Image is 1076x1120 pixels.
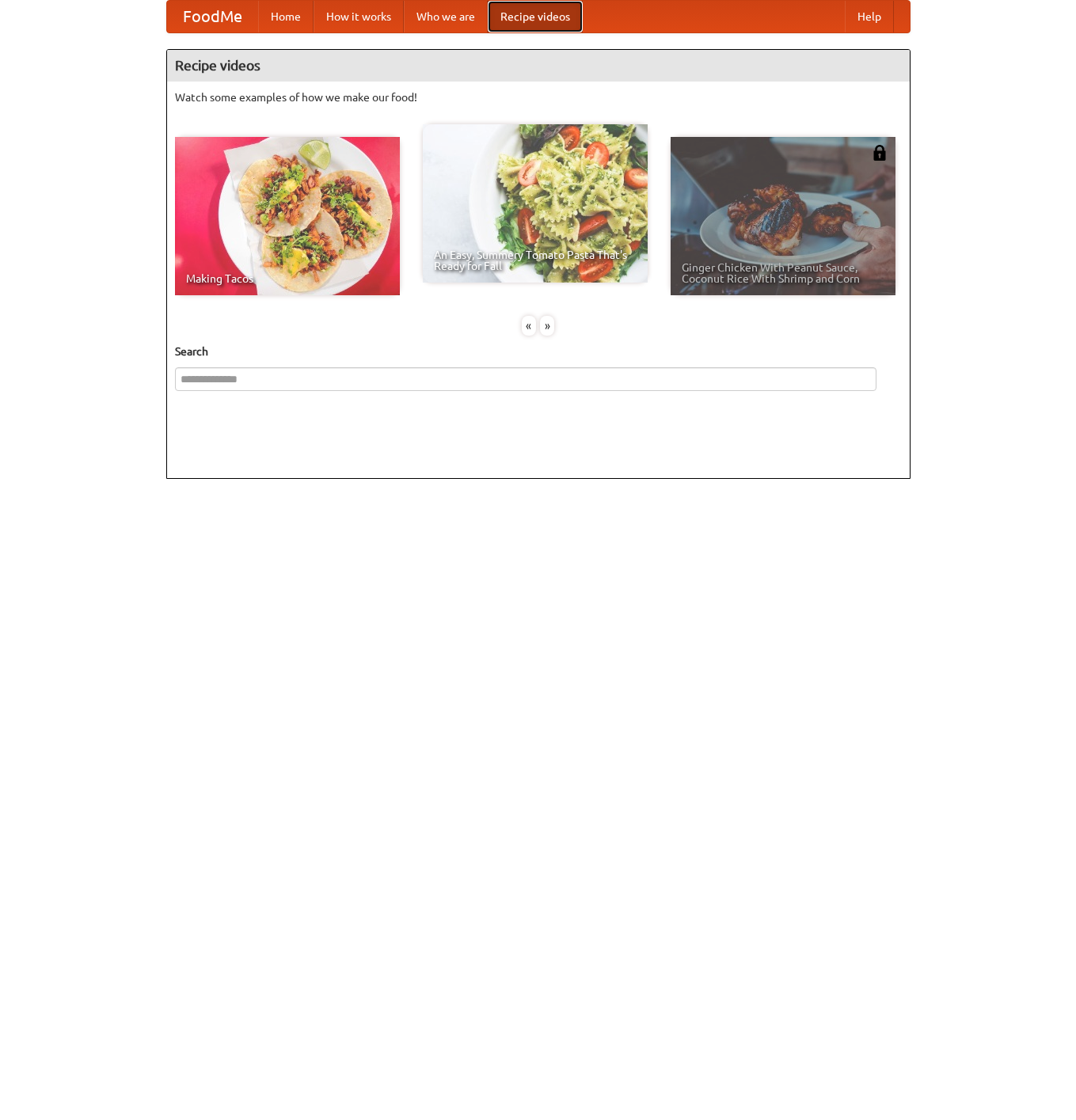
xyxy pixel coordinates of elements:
img: 483408.png [872,145,888,161]
a: Who we are [404,1,488,32]
span: Making Tacos [186,273,389,284]
a: An Easy, Summery Tomato Pasta That's Ready for Fall [423,124,648,283]
a: How it works [314,1,404,32]
p: Watch some examples of how we make our food! [175,89,902,105]
a: Help [845,1,894,32]
a: Recipe videos [488,1,583,32]
a: FoodMe [167,1,258,32]
a: Home [258,1,314,32]
div: « [522,316,536,336]
span: An Easy, Summery Tomato Pasta That's Ready for Fall [434,249,637,271]
h5: Search [175,344,902,359]
div: » [540,316,554,336]
h4: Recipe videos [167,50,910,82]
a: Making Tacos [175,137,400,295]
